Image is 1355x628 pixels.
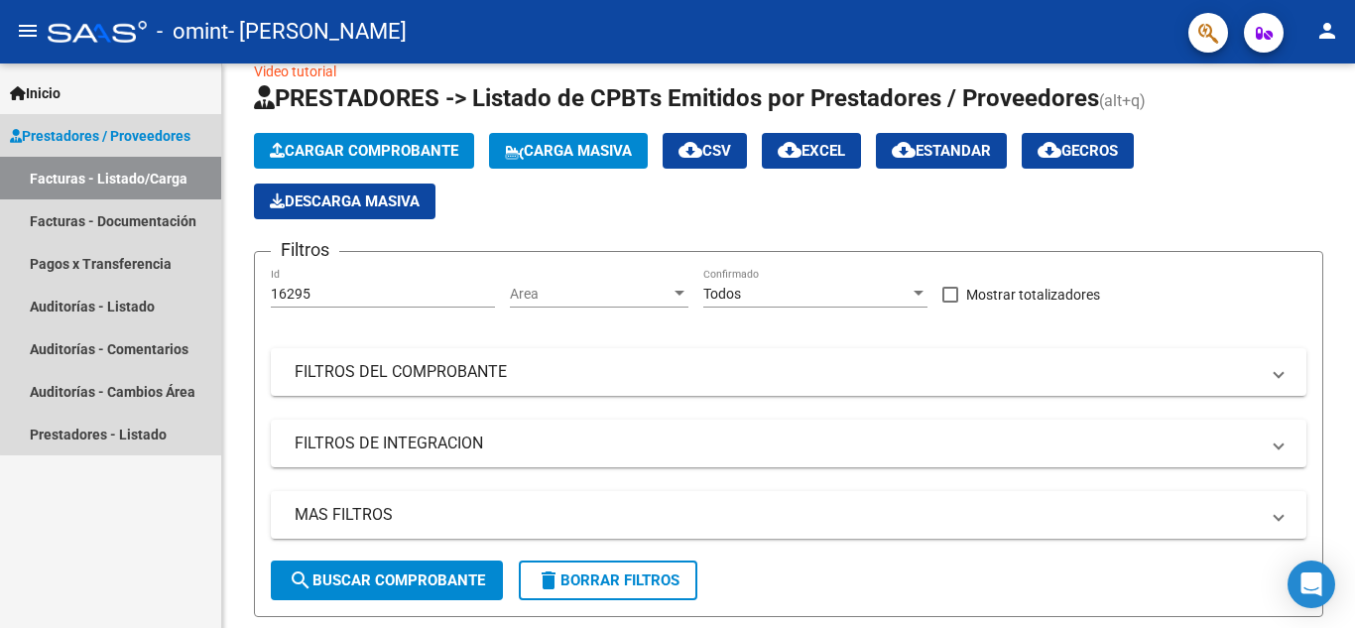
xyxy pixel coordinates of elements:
[678,142,731,160] span: CSV
[157,10,228,54] span: - omint
[271,491,1306,539] mat-expansion-panel-header: MAS FILTROS
[295,504,1259,526] mat-panel-title: MAS FILTROS
[1038,142,1118,160] span: Gecros
[510,286,671,303] span: Area
[254,133,474,169] button: Cargar Comprobante
[16,19,40,43] mat-icon: menu
[254,84,1099,112] span: PRESTADORES -> Listado de CPBTs Emitidos por Prestadores / Proveedores
[892,138,916,162] mat-icon: cloud_download
[703,286,741,302] span: Todos
[505,142,632,160] span: Carga Masiva
[254,63,336,79] a: Video tutorial
[678,138,702,162] mat-icon: cloud_download
[289,568,312,592] mat-icon: search
[1288,561,1335,608] div: Open Intercom Messenger
[489,133,648,169] button: Carga Masiva
[270,192,420,210] span: Descarga Masiva
[271,236,339,264] h3: Filtros
[10,82,61,104] span: Inicio
[778,138,801,162] mat-icon: cloud_download
[254,184,435,219] app-download-masive: Descarga masiva de comprobantes (adjuntos)
[10,125,190,147] span: Prestadores / Proveedores
[876,133,1007,169] button: Estandar
[1038,138,1061,162] mat-icon: cloud_download
[663,133,747,169] button: CSV
[762,133,861,169] button: EXCEL
[270,142,458,160] span: Cargar Comprobante
[966,283,1100,307] span: Mostrar totalizadores
[295,361,1259,383] mat-panel-title: FILTROS DEL COMPROBANTE
[254,184,435,219] button: Descarga Masiva
[892,142,991,160] span: Estandar
[295,433,1259,454] mat-panel-title: FILTROS DE INTEGRACION
[228,10,407,54] span: - [PERSON_NAME]
[778,142,845,160] span: EXCEL
[1022,133,1134,169] button: Gecros
[271,561,503,600] button: Buscar Comprobante
[271,420,1306,467] mat-expansion-panel-header: FILTROS DE INTEGRACION
[289,571,485,589] span: Buscar Comprobante
[271,348,1306,396] mat-expansion-panel-header: FILTROS DEL COMPROBANTE
[1099,91,1146,110] span: (alt+q)
[519,561,697,600] button: Borrar Filtros
[1315,19,1339,43] mat-icon: person
[537,571,679,589] span: Borrar Filtros
[537,568,560,592] mat-icon: delete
